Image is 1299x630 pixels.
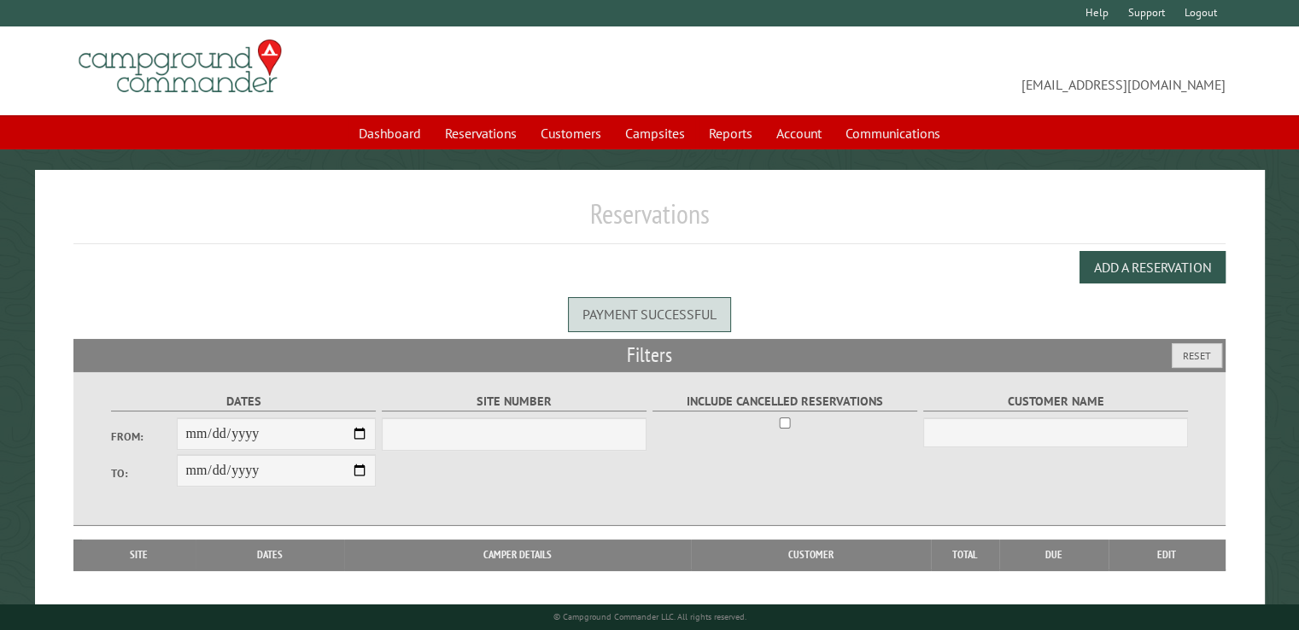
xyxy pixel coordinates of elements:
[82,540,196,570] th: Site
[1109,540,1226,570] th: Edit
[73,339,1226,371] h2: Filters
[650,47,1226,95] span: [EMAIL_ADDRESS][DOMAIN_NAME]
[73,33,287,100] img: Campground Commander
[931,540,999,570] th: Total
[73,197,1226,244] h1: Reservations
[691,540,931,570] th: Customer
[615,117,695,149] a: Campsites
[652,392,918,411] label: Include Cancelled Reservations
[344,540,691,570] th: Camper Details
[111,465,178,481] label: To:
[530,117,611,149] a: Customers
[699,117,763,149] a: Reports
[553,611,746,622] small: © Campground Commander LLC. All rights reserved.
[999,540,1109,570] th: Due
[348,117,431,149] a: Dashboard
[196,540,344,570] th: Dates
[435,117,527,149] a: Reservations
[111,392,377,411] label: Dates
[1080,251,1226,283] button: Add a Reservation
[766,117,832,149] a: Account
[923,392,1189,411] label: Customer Name
[111,429,178,445] label: From:
[835,117,951,149] a: Communications
[1172,343,1222,368] button: Reset
[382,392,647,411] label: Site Number
[568,297,731,331] div: Payment successful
